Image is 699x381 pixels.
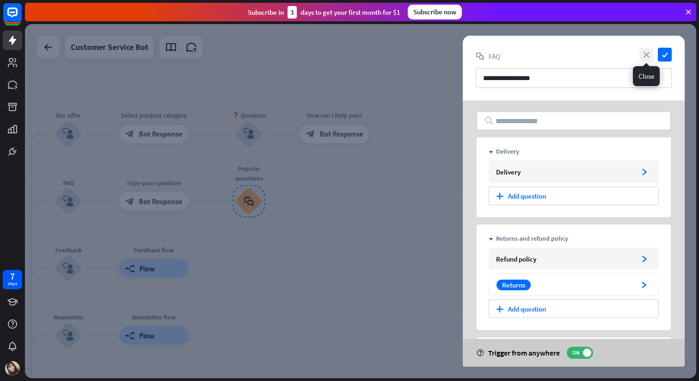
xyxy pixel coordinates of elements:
i: close [639,48,653,62]
div: Delivery [496,168,633,176]
div: Subscribe now [408,5,462,19]
i: block_faq [476,52,484,61]
div: days [8,281,17,287]
button: Open LiveChat chat widget [7,4,35,31]
span: ON [569,349,583,356]
span: FAQ [489,52,500,61]
span: Trigger from anywhere [488,348,560,357]
i: arrowhead_right [640,281,647,288]
div: 3 [288,6,297,19]
i: check [658,48,672,62]
i: down [489,237,493,242]
div: Add question [489,300,659,318]
i: down [489,150,493,155]
span: Returns [497,280,531,290]
div: Delivery [496,147,519,156]
i: arrowhead_right [641,169,648,175]
i: arrowhead_right [641,256,648,262]
div: Add question [489,187,659,205]
i: plus [496,306,503,312]
i: help [477,350,484,356]
div: 7 [10,272,15,281]
div: Refund policy [496,255,633,263]
div: Returns and refund policy [496,234,568,243]
i: plus [496,193,503,200]
a: 7 days [3,270,22,289]
div: Subscribe in days to get your first month for $1 [248,6,400,19]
